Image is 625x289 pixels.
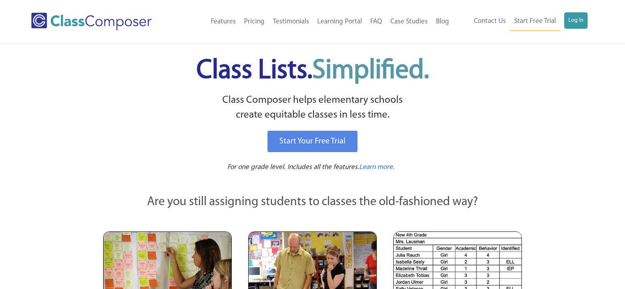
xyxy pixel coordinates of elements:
a: Start Your Free Trial [268,131,357,152]
a: Start Free Trial [510,12,560,31]
span: Start Your Free Trial [279,137,346,146]
a: Learning Portal [313,13,366,31]
span: Learn more. [359,164,394,171]
span: Simplified. [312,58,429,84]
a: Features [207,13,240,31]
a: Log In [564,12,588,29]
nav: Header Menu [453,12,588,31]
p: Class Composer helps elementary schools create equitable classes in less time. [102,93,524,123]
a: Blog [432,13,453,31]
a: Learn more. [359,162,394,173]
p: Are you still assigning students to classes the old-fashioned way? [103,193,522,211]
span: For one grade level. Includes all the features. [227,164,359,171]
a: Testimonials [269,13,313,31]
span: Class Lists. [196,58,429,84]
a: FAQ [366,13,386,31]
nav: Header Menu [178,13,453,31]
img: Class Composer [31,13,152,30]
a: Pricing [240,13,269,31]
a: Contact Us [470,12,510,30]
a: Case Studies [386,13,432,31]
